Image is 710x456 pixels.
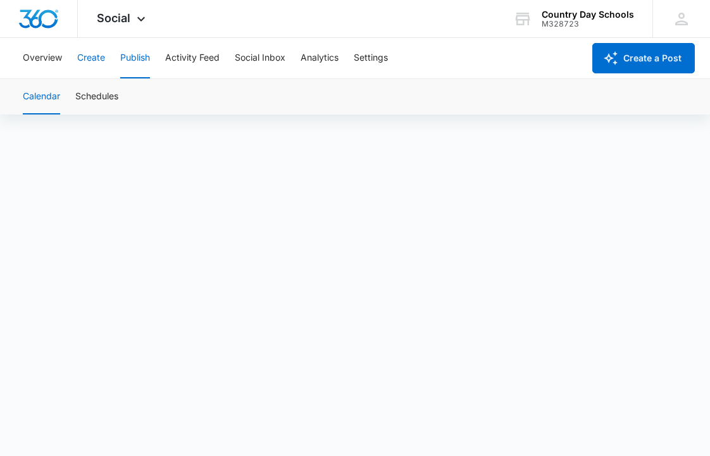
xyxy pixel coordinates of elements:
button: Publish [120,38,150,78]
span: Social [97,11,130,25]
button: Activity Feed [165,38,220,78]
div: account id [542,20,634,28]
button: Settings [354,38,388,78]
button: Overview [23,38,62,78]
button: Analytics [301,38,339,78]
button: Social Inbox [235,38,285,78]
button: Calendar [23,79,60,114]
div: account name [542,9,634,20]
button: Create [77,38,105,78]
button: Create a Post [592,43,695,73]
button: Schedules [75,79,118,114]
